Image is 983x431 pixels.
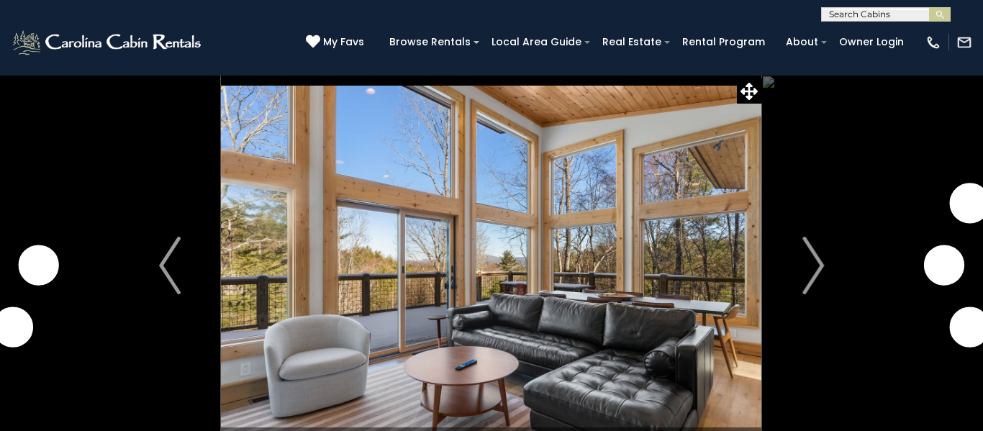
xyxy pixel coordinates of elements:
a: About [779,31,825,53]
a: Local Area Guide [484,31,589,53]
img: phone-regular-white.png [925,35,941,50]
img: arrow [159,237,181,294]
span: My Favs [323,35,364,50]
img: mail-regular-white.png [956,35,972,50]
a: Owner Login [832,31,911,53]
a: Browse Rentals [382,31,478,53]
img: White-1-2.png [11,28,205,57]
a: My Favs [306,35,368,50]
a: Rental Program [675,31,772,53]
img: arrow [802,237,824,294]
a: Real Estate [595,31,669,53]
